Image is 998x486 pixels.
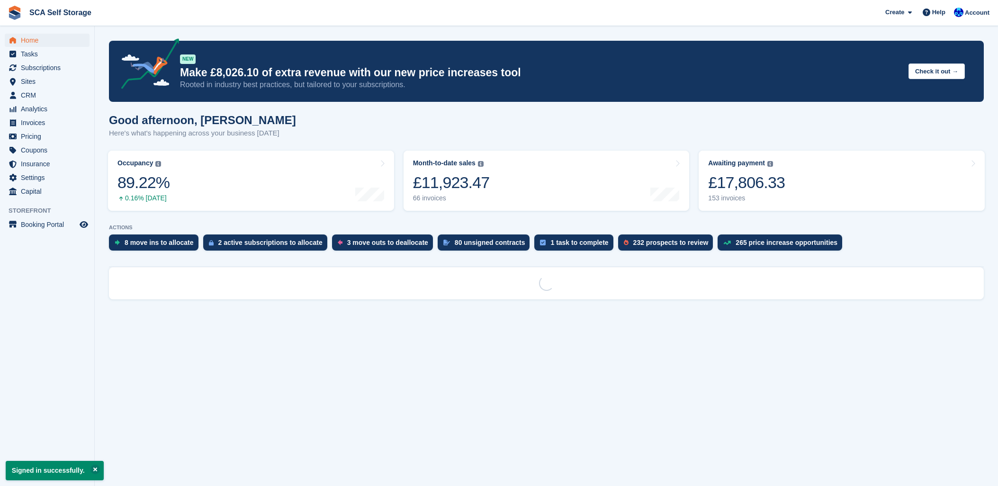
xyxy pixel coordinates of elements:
span: Sites [21,75,78,88]
a: 1 task to complete [534,234,618,255]
div: £17,806.33 [708,173,785,192]
div: 153 invoices [708,194,785,202]
img: icon-info-grey-7440780725fd019a000dd9b08b2336e03edf1995a4989e88bcd33f0948082b44.svg [478,161,484,167]
a: menu [5,89,90,102]
div: 8 move ins to allocate [125,239,194,246]
span: Help [932,8,945,17]
span: Coupons [21,144,78,157]
span: Capital [21,185,78,198]
span: Pricing [21,130,78,143]
div: 1 task to complete [550,239,608,246]
a: menu [5,218,90,231]
img: stora-icon-8386f47178a22dfd0bd8f6a31ec36ba5ce8667c1dd55bd0f319d3a0aa187defe.svg [8,6,22,20]
span: Subscriptions [21,61,78,74]
p: Signed in successfully. [6,461,104,480]
img: icon-info-grey-7440780725fd019a000dd9b08b2336e03edf1995a4989e88bcd33f0948082b44.svg [767,161,773,167]
span: Create [885,8,904,17]
div: 265 price increase opportunities [736,239,837,246]
img: task-75834270c22a3079a89374b754ae025e5fb1db73e45f91037f5363f120a921f8.svg [540,240,546,245]
div: Occupancy [117,159,153,167]
span: Invoices [21,116,78,129]
a: 2 active subscriptions to allocate [203,234,332,255]
span: Insurance [21,157,78,171]
a: menu [5,144,90,157]
p: Rooted in industry best practices, but tailored to your subscriptions. [180,80,901,90]
p: ACTIONS [109,225,984,231]
a: menu [5,61,90,74]
a: menu [5,171,90,184]
p: Here's what's happening across your business [DATE] [109,128,296,139]
span: Analytics [21,102,78,116]
span: Booking Portal [21,218,78,231]
div: 0.16% [DATE] [117,194,170,202]
img: move_ins_to_allocate_icon-fdf77a2bb77ea45bf5b3d319d69a93e2d87916cf1d5bf7949dd705db3b84f3ca.svg [115,240,120,245]
button: Check it out → [908,63,965,79]
a: menu [5,157,90,171]
div: Awaiting payment [708,159,765,167]
h1: Good afternoon, [PERSON_NAME] [109,114,296,126]
a: menu [5,116,90,129]
div: NEW [180,54,196,64]
a: 8 move ins to allocate [109,234,203,255]
img: price-adjustments-announcement-icon-8257ccfd72463d97f412b2fc003d46551f7dbcb40ab6d574587a9cd5c0d94... [113,38,180,92]
span: CRM [21,89,78,102]
a: Awaiting payment £17,806.33 153 invoices [699,151,985,211]
div: £11,923.47 [413,173,490,192]
a: SCA Self Storage [26,5,95,20]
div: 3 move outs to deallocate [347,239,428,246]
img: price_increase_opportunities-93ffe204e8149a01c8c9dc8f82e8f89637d9d84a8eef4429ea346261dce0b2c0.svg [723,241,731,245]
a: menu [5,47,90,61]
a: menu [5,75,90,88]
a: menu [5,102,90,116]
a: Month-to-date sales £11,923.47 66 invoices [404,151,690,211]
a: 3 move outs to deallocate [332,234,438,255]
a: 265 price increase opportunities [718,234,847,255]
img: active_subscription_to_allocate_icon-d502201f5373d7db506a760aba3b589e785aa758c864c3986d89f69b8ff3... [209,240,214,246]
img: Kelly Neesham [954,8,963,17]
div: 2 active subscriptions to allocate [218,239,323,246]
img: contract_signature_icon-13c848040528278c33f63329250d36e43548de30e8caae1d1a13099fd9432cc5.svg [443,240,450,245]
img: icon-info-grey-7440780725fd019a000dd9b08b2336e03edf1995a4989e88bcd33f0948082b44.svg [155,161,161,167]
a: menu [5,185,90,198]
div: 80 unsigned contracts [455,239,525,246]
span: Storefront [9,206,94,216]
div: 89.22% [117,173,170,192]
a: menu [5,34,90,47]
a: menu [5,130,90,143]
img: move_outs_to_deallocate_icon-f764333ba52eb49d3ac5e1228854f67142a1ed5810a6f6cc68b1a99e826820c5.svg [338,240,342,245]
a: 80 unsigned contracts [438,234,535,255]
img: prospect-51fa495bee0391a8d652442698ab0144808aea92771e9ea1ae160a38d050c398.svg [624,240,629,245]
div: 232 prospects to review [633,239,709,246]
div: Month-to-date sales [413,159,476,167]
span: Tasks [21,47,78,61]
p: Make £8,026.10 of extra revenue with our new price increases tool [180,66,901,80]
a: 232 prospects to review [618,234,718,255]
span: Settings [21,171,78,184]
span: Home [21,34,78,47]
a: Preview store [78,219,90,230]
div: 66 invoices [413,194,490,202]
span: Account [965,8,989,18]
a: Occupancy 89.22% 0.16% [DATE] [108,151,394,211]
